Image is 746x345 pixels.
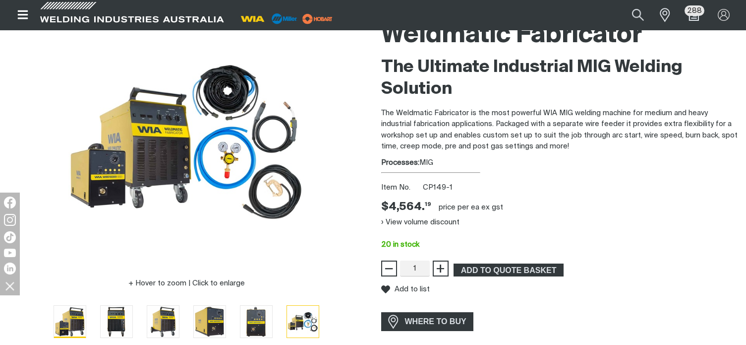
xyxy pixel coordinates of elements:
[381,214,459,230] button: View volume discount
[122,277,251,289] button: Hover to zoom | Click to enlarge
[54,306,86,338] img: Weldmatic Fabricator
[287,306,319,337] img: Weldmatic Fabricator
[240,305,273,338] button: Go to slide 5
[425,202,431,207] sup: 19
[54,305,86,338] button: Go to slide 1
[381,57,739,100] h2: The Ultimate Industrial MIG Welding Solution
[4,249,16,257] img: YouTube
[381,285,430,294] button: Add to list
[454,264,564,276] button: Add Weldmatic Fabricator to the shopping cart
[194,306,226,338] img: Weldmatic Fabricator
[621,4,655,26] button: Search products
[240,306,272,338] img: Weldmatic Fabricator
[381,19,739,52] h1: Weldmatic Fabricator
[381,200,431,214] div: Price
[381,312,474,331] a: WHERE TO BUY
[299,11,336,26] img: miller
[4,231,16,243] img: TikTok
[455,264,563,276] span: ADD TO QUOTE BASKET
[381,200,431,214] span: $4,564.
[4,214,16,226] img: Instagram
[436,260,445,277] span: +
[4,263,16,275] img: LinkedIn
[101,306,132,338] img: Weldmatic Fabricator
[423,184,453,191] span: CP149-1
[147,305,179,338] button: Go to slide 3
[193,305,226,338] button: Go to slide 4
[381,241,419,248] span: 20 in stock
[100,305,133,338] button: Go to slide 2
[287,305,319,338] button: Go to slide 6
[147,306,179,338] img: Weldmatic Fabricator
[4,197,16,208] img: Facebook
[439,203,479,212] div: price per EA
[481,203,503,212] div: ex gst
[381,157,739,169] div: MIG
[62,14,311,263] img: Weldmatic Fabricator
[395,285,430,293] span: Add to list
[381,159,419,166] strong: Processes:
[608,4,654,26] input: Product name or item number...
[1,277,18,294] img: hide socials
[381,108,739,152] p: The Weldmatic Fabricator is the most powerful WIA MIG welding machine for medium and heavy indust...
[384,260,394,277] span: −
[299,15,336,22] a: miller
[381,182,421,194] span: Item No.
[399,314,473,330] span: WHERE TO BUY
